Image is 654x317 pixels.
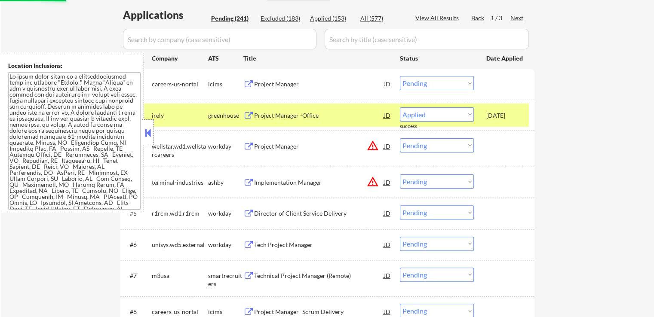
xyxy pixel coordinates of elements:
[152,111,208,120] div: irely
[211,14,254,23] div: Pending (241)
[152,178,208,187] div: terminal-industries
[152,142,208,159] div: wellstar.wd1.wellstarcareers
[208,209,243,218] div: workday
[383,237,392,252] div: JD
[310,14,353,23] div: Applied (153)
[152,308,208,316] div: careers-us-nortal
[383,205,392,221] div: JD
[367,176,379,188] button: warning_amber
[243,54,392,63] div: Title
[130,209,145,218] div: #5
[415,14,461,22] div: View All Results
[400,123,434,130] div: success
[208,111,243,120] div: greenhouse
[254,241,384,249] div: Tech Project Manager
[367,140,379,152] button: warning_amber
[208,178,243,187] div: ashby
[152,209,208,218] div: r1rcm.wd1.r1rcm
[254,111,384,120] div: Project Manager -Office
[152,80,208,88] div: careers-us-nortal
[254,142,384,151] div: Project Manager
[383,138,392,154] div: JD
[8,61,141,70] div: Location Inclusions:
[208,271,243,288] div: smartrecruiters
[486,111,524,120] div: [DATE]
[254,80,384,88] div: Project Manager
[400,50,474,66] div: Status
[383,76,392,91] div: JD
[383,174,392,190] div: JD
[254,308,384,316] div: Project Manager- Scrum Delivery
[152,241,208,249] div: unisys.wd5.external
[208,142,243,151] div: workday
[130,271,145,280] div: #7
[208,80,243,88] div: icims
[208,308,243,316] div: icims
[325,29,529,49] input: Search by title (case sensitive)
[491,14,510,22] div: 1 / 3
[208,241,243,249] div: workday
[360,14,403,23] div: All (577)
[123,10,208,20] div: Applications
[152,271,208,280] div: m3usa
[486,54,524,63] div: Date Applied
[254,178,384,187] div: Implementation Manager
[254,209,384,218] div: Director of Client Service Delivery
[152,54,208,63] div: Company
[383,268,392,283] div: JD
[510,14,524,22] div: Next
[261,14,304,23] div: Excluded (183)
[471,14,485,22] div: Back
[130,241,145,249] div: #6
[130,308,145,316] div: #8
[123,29,316,49] input: Search by company (case sensitive)
[208,54,243,63] div: ATS
[254,271,384,280] div: Technical Project Manager (Remote)
[383,107,392,123] div: JD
